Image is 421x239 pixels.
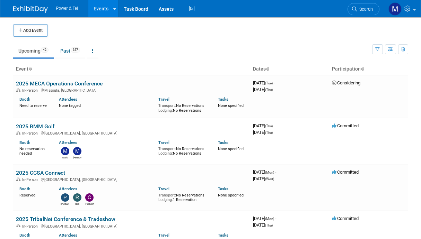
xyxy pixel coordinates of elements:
a: Booth [19,140,30,145]
a: Sort by Event Name [28,66,32,72]
a: Upcoming42 [13,44,54,57]
span: (Mon) [265,171,274,174]
a: Travel [158,233,169,238]
div: Mike Kruszewski [73,155,81,159]
img: ExhibitDay [13,6,48,13]
div: Missoula, [GEOGRAPHIC_DATA] [16,87,247,93]
a: Sort by Participation Type [361,66,364,72]
span: [DATE] [253,123,275,128]
img: In-Person Event [16,131,20,135]
div: [GEOGRAPHIC_DATA], [GEOGRAPHIC_DATA] [16,176,247,182]
span: Considering [332,80,360,85]
div: [GEOGRAPHIC_DATA], [GEOGRAPHIC_DATA] [16,223,247,229]
span: None specified [218,147,244,151]
span: - [274,123,275,128]
a: Booth [19,233,30,238]
span: - [275,216,276,221]
div: No reservation needed [19,145,49,156]
th: Participation [329,63,408,75]
span: (Thu) [265,88,273,92]
span: None specified [218,193,244,197]
button: Add Event [13,24,48,37]
span: Power & Tel [56,6,78,11]
div: Clint Read [85,202,94,206]
img: Paul Beit [61,193,69,202]
div: None tagged [59,102,153,108]
span: In-Person [22,224,40,229]
a: Search [348,3,379,15]
span: 357 [71,47,80,53]
a: Travel [158,97,169,102]
img: In-Person Event [16,224,20,228]
a: Attendees [59,97,77,102]
span: Lodging: [158,197,173,202]
img: Rod Philp [73,193,81,202]
div: No Reservations No Reservations [158,102,208,113]
span: 42 [41,47,49,53]
span: [DATE] [253,216,276,221]
img: In-Person Event [16,88,20,92]
span: (Thu) [265,223,273,227]
div: [GEOGRAPHIC_DATA], [GEOGRAPHIC_DATA] [16,130,247,136]
a: 2025 RMM Golf [16,123,55,130]
span: - [274,80,275,85]
th: Dates [250,63,329,75]
span: (Tue) [265,81,273,85]
th: Event [13,63,250,75]
span: - [275,169,276,175]
span: [DATE] [253,176,274,181]
a: Attendees [59,140,77,145]
a: Booth [19,186,30,191]
span: (Thu) [265,131,273,135]
span: Lodging: [158,108,173,113]
a: Attendees [59,233,77,238]
img: Clint Read [85,193,94,202]
span: [DATE] [253,222,273,228]
a: 2025 TribalNet Conference & Tradeshow [16,216,115,222]
span: [DATE] [253,87,273,92]
a: Attendees [59,186,77,191]
span: Transport: [158,103,176,108]
span: Search [357,7,373,12]
span: [DATE] [253,130,273,135]
span: [DATE] [253,80,275,85]
a: 2025 CCSA Connect [16,169,65,176]
img: Mark Monteleone [61,147,69,155]
div: Rod Philp [73,202,81,206]
a: Tasks [218,233,228,238]
span: (Mon) [265,217,274,221]
span: Committed [332,123,359,128]
span: In-Person [22,88,40,93]
a: Travel [158,140,169,145]
span: Lodging: [158,151,173,156]
div: Paul Beit [61,202,69,206]
span: (Thu) [265,124,273,128]
div: No Reservations 1 Reservation [158,192,208,202]
div: No Reservations No Reservations [158,145,208,156]
a: Sort by Start Date [266,66,269,72]
span: In-Person [22,177,40,182]
a: Booth [19,97,30,102]
a: Tasks [218,186,228,191]
img: In-Person Event [16,177,20,181]
a: 2025 MECA Operations Conference [16,80,103,87]
img: Madalyn Bobbitt [388,2,402,16]
span: In-Person [22,131,40,136]
a: Tasks [218,140,228,145]
span: Committed [332,169,359,175]
a: Tasks [218,97,228,102]
span: (Wed) [265,177,274,181]
a: Past357 [55,44,85,57]
span: Transport: [158,147,176,151]
span: [DATE] [253,169,276,175]
span: Committed [332,216,359,221]
div: Need to reserve [19,102,49,108]
div: Mark Monteleone [61,155,69,159]
a: Travel [158,186,169,191]
span: None specified [218,103,244,108]
div: Reserved [19,192,49,198]
img: Mike Kruszewski [73,147,81,155]
span: Transport: [158,193,176,197]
